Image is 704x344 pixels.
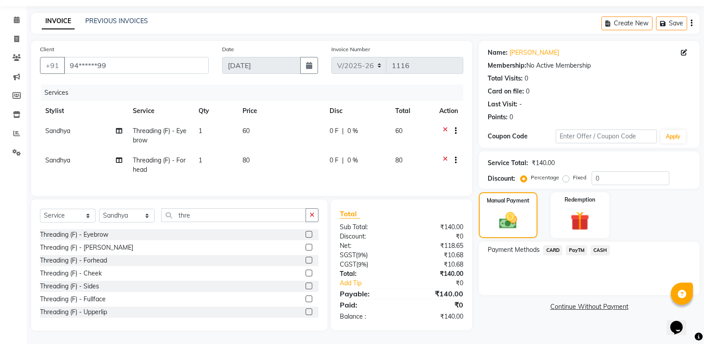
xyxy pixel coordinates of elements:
div: Last Visit: [488,100,517,109]
div: Name: [488,48,508,57]
div: ₹118.65 [402,241,470,251]
div: ₹10.68 [402,251,470,260]
div: Threading (F) - Sides [40,282,99,291]
div: Threading (F) - Upperlip [40,308,107,317]
input: Enter Offer / Coupon Code [556,130,657,143]
a: Add Tip [333,279,413,288]
div: ₹140.00 [402,269,470,279]
div: ₹140.00 [402,288,470,299]
span: 0 F [330,156,338,165]
img: _gift.svg [565,209,595,233]
button: +91 [40,57,65,74]
span: | [342,126,344,136]
div: Total: [333,269,402,279]
div: Membership: [488,61,526,70]
div: ₹0 [402,232,470,241]
label: Date [222,45,234,53]
span: Payment Methods [488,245,540,255]
label: Fixed [573,174,586,182]
span: Total [340,209,360,219]
th: Qty [193,101,237,121]
span: CASH [591,245,610,255]
div: Threading (F) - Cheek [40,269,102,278]
span: 1 [199,127,202,135]
button: Apply [660,130,686,143]
div: Balance : [333,312,402,321]
div: Services [41,85,470,101]
div: Card on file: [488,87,524,96]
span: Threading (F) - Eyebrow [133,127,187,144]
div: 0 [509,113,513,122]
th: Price [237,101,325,121]
div: ₹140.00 [402,223,470,232]
button: Create New [601,16,652,30]
div: No Active Membership [488,61,691,70]
a: Continue Without Payment [481,302,698,312]
span: 0 % [347,156,358,165]
th: Service [127,101,193,121]
div: Coupon Code [488,132,555,141]
span: PayTM [566,245,587,255]
th: Action [434,101,463,121]
span: | [342,156,344,165]
span: 60 [243,127,250,135]
a: [PERSON_NAME] [509,48,559,57]
div: ₹140.00 [402,312,470,321]
img: _cash.svg [493,210,523,231]
div: ₹140.00 [532,158,555,168]
span: Sandhya [45,127,70,135]
div: Discount: [333,232,402,241]
th: Stylist [40,101,127,121]
span: 0 % [347,126,358,136]
th: Total [390,101,434,121]
label: Manual Payment [487,197,529,205]
div: - [519,100,522,109]
div: ( ) [333,260,402,269]
div: ₹10.68 [402,260,470,269]
div: Total Visits: [488,74,523,83]
div: Discount: [488,174,515,183]
div: Payable: [333,288,402,299]
span: CGST [340,260,356,268]
span: Threading (F) - Forhead [133,156,186,174]
input: Search or Scan [161,208,306,222]
a: PREVIOUS INVOICES [85,17,148,25]
div: 0 [526,87,529,96]
th: Disc [324,101,390,121]
div: Threading (F) - Forhead [40,256,107,265]
span: 0 F [330,126,338,136]
label: Percentage [531,174,559,182]
label: Client [40,45,54,53]
label: Invoice Number [331,45,370,53]
div: ₹0 [413,279,470,288]
input: Search by Name/Mobile/Email/Code [64,57,209,74]
div: Service Total: [488,158,528,168]
span: 1 [199,156,202,164]
div: Threading (F) - [PERSON_NAME] [40,243,133,252]
span: 60 [395,127,402,135]
span: 9% [358,261,366,268]
div: ( ) [333,251,402,260]
div: Sub Total: [333,223,402,232]
div: Threading (F) - Fullface [40,295,106,304]
button: Save [656,16,687,30]
div: Paid: [333,299,402,310]
div: 0 [525,74,528,83]
div: Points: [488,113,508,122]
span: CARD [543,245,562,255]
span: Sandhya [45,156,70,164]
iframe: chat widget [667,308,695,335]
div: ₹0 [402,299,470,310]
span: 80 [243,156,250,164]
span: 80 [395,156,402,164]
div: Threading (F) - Eyebrow [40,230,108,239]
span: SGST [340,251,356,259]
a: INVOICE [42,13,75,29]
span: 9% [358,251,366,259]
div: Net: [333,241,402,251]
label: Redemption [565,196,595,204]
